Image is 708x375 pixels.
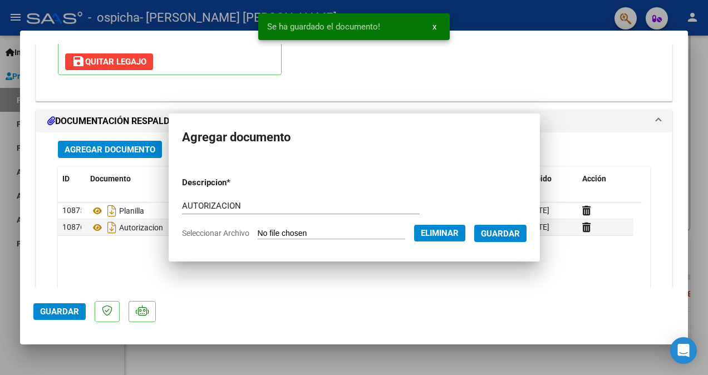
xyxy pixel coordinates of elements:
[47,115,209,128] h1: DOCUMENTACIÓN RESPALDATORIA
[481,229,520,239] span: Guardar
[62,174,70,183] span: ID
[40,307,79,317] span: Guardar
[62,206,85,215] span: 10875
[36,110,672,132] mat-expansion-panel-header: DOCUMENTACIÓN RESPALDATORIA
[65,53,153,70] button: Quitar Legajo
[414,225,465,241] button: Eliminar
[86,167,450,191] datatable-header-cell: Documento
[670,337,697,364] div: Open Intercom Messenger
[182,176,286,189] p: Descripcion
[432,22,436,32] span: x
[33,303,86,320] button: Guardar
[90,174,131,183] span: Documento
[72,57,146,67] span: Quitar Legajo
[90,223,163,232] span: Autorizacion
[182,127,527,148] h2: Agregar documento
[72,55,85,68] mat-icon: save
[36,132,672,360] div: DOCUMENTACIÓN RESPALDATORIA
[182,229,249,238] span: Seleccionar Archivo
[62,223,85,231] span: 10876
[58,167,86,191] datatable-header-cell: ID
[582,174,606,183] span: Acción
[578,167,633,191] datatable-header-cell: Acción
[65,145,155,155] span: Agregar Documento
[105,219,119,236] i: Descargar documento
[421,228,459,238] span: Eliminar
[267,21,380,32] span: Se ha guardado el documento!
[522,167,578,191] datatable-header-cell: Subido
[90,206,144,215] span: Planilla
[105,202,119,220] i: Descargar documento
[58,141,162,158] button: Agregar Documento
[474,225,527,242] button: Guardar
